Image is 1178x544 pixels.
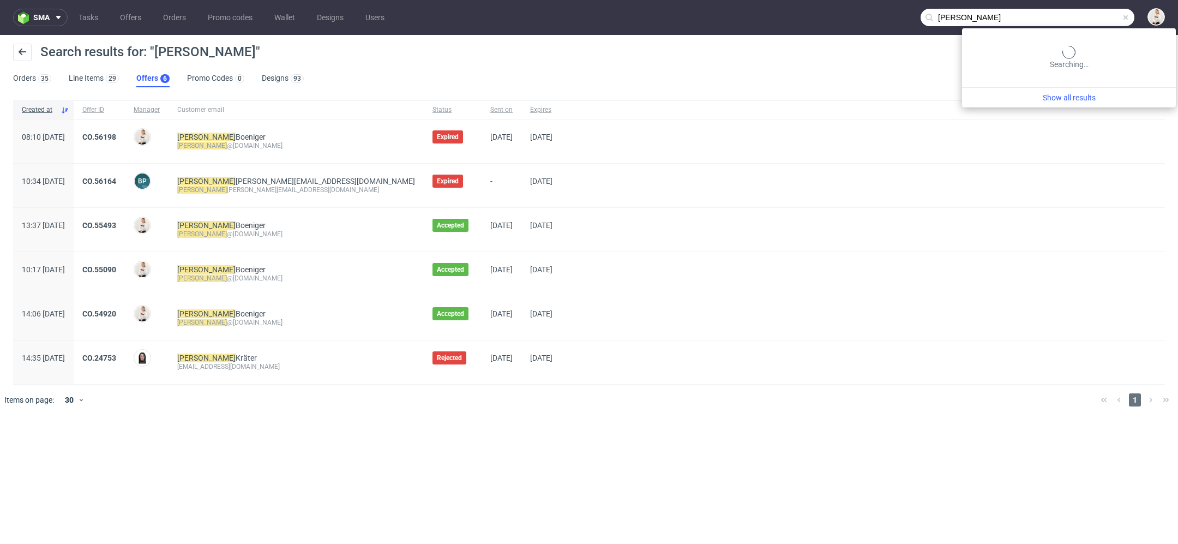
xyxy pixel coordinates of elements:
[530,221,552,230] span: [DATE]
[113,9,148,26] a: Offers
[1149,9,1164,25] img: Mari Fok
[490,133,513,141] span: [DATE]
[177,186,227,194] mark: [PERSON_NAME]
[359,9,391,26] a: Users
[437,265,464,274] span: Accepted
[72,9,105,26] a: Tasks
[41,75,49,82] div: 35
[22,265,65,274] span: 10:17 [DATE]
[490,309,513,318] span: [DATE]
[530,133,552,141] span: [DATE]
[22,309,65,318] span: 14:06 [DATE]
[490,177,513,194] span: -
[177,319,227,326] mark: [PERSON_NAME]
[177,274,227,282] mark: [PERSON_NAME]
[13,70,51,87] a: Orders35
[33,14,50,21] span: sma
[135,306,150,321] img: Mari Fok
[1129,393,1141,406] span: 1
[136,70,170,87] a: Offers6
[966,46,1171,70] div: Searching…
[135,350,150,366] img: firangiz.hasanzade@packhelp.com
[437,177,459,186] span: Expired
[177,230,415,238] div: @[DOMAIN_NAME]
[109,75,116,82] div: 29
[437,354,462,362] span: Rejected
[437,309,464,318] span: Accepted
[432,105,473,115] span: Status
[177,133,236,141] mark: [PERSON_NAME]
[69,70,119,87] a: Line Items29
[177,309,266,318] a: [PERSON_NAME]Boeniger
[490,105,513,115] span: Sent on
[22,221,65,230] span: 13:37 [DATE]
[177,221,266,230] a: [PERSON_NAME]Boeniger
[177,105,415,115] span: Customer email
[157,9,193,26] a: Orders
[22,133,65,141] span: 08:10 [DATE]
[530,105,552,115] span: Expires
[22,354,65,362] span: 14:35 [DATE]
[966,92,1171,103] a: Show all results
[177,354,236,362] mark: [PERSON_NAME]
[490,354,513,362] span: [DATE]
[82,309,116,318] a: CO.54920
[177,265,236,274] mark: [PERSON_NAME]
[437,133,459,141] span: Expired
[58,392,78,408] div: 30
[310,9,350,26] a: Designs
[177,221,236,230] mark: [PERSON_NAME]
[177,141,415,150] div: @[DOMAIN_NAME]
[177,354,257,362] a: [PERSON_NAME]Kräter
[135,129,150,145] img: Mari Fok
[177,318,415,327] div: @[DOMAIN_NAME]
[293,75,301,82] div: 93
[22,105,56,115] span: Created at
[177,186,415,194] div: [PERSON_NAME][EMAIL_ADDRESS][DOMAIN_NAME]
[238,75,242,82] div: 0
[82,221,116,230] a: CO.55493
[82,177,116,186] a: CO.56164
[490,265,513,274] span: [DATE]
[201,9,259,26] a: Promo codes
[177,362,415,371] div: [EMAIL_ADDRESS][DOMAIN_NAME]
[163,75,167,82] div: 6
[530,354,552,362] span: [DATE]
[177,274,415,283] div: @[DOMAIN_NAME]
[177,142,227,150] mark: [PERSON_NAME]
[82,265,116,274] a: CO.55090
[40,44,260,59] span: Search results for: "[PERSON_NAME]"
[490,221,513,230] span: [DATE]
[177,265,266,274] a: [PERSON_NAME]Boeniger
[22,177,65,186] span: 10:34 [DATE]
[135,262,150,277] img: Mari Fok
[177,309,236,318] mark: [PERSON_NAME]
[134,105,160,115] span: Manager
[177,177,415,186] span: [PERSON_NAME][EMAIL_ADDRESS][DOMAIN_NAME]
[177,177,236,186] mark: [PERSON_NAME]
[82,105,116,115] span: Offer ID
[82,354,116,362] a: CO.24753
[530,309,552,318] span: [DATE]
[13,9,68,26] button: sma
[187,70,244,87] a: Promo Codes0
[135,174,150,189] figcaption: BP
[530,177,552,186] span: [DATE]
[262,70,304,87] a: Designs93
[268,9,302,26] a: Wallet
[135,218,150,233] img: Mari Fok
[18,11,33,24] img: logo
[177,133,266,141] a: [PERSON_NAME]Boeniger
[437,221,464,230] span: Accepted
[530,265,552,274] span: [DATE]
[4,394,54,405] span: Items on page:
[82,133,116,141] a: CO.56198
[177,230,227,238] mark: [PERSON_NAME]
